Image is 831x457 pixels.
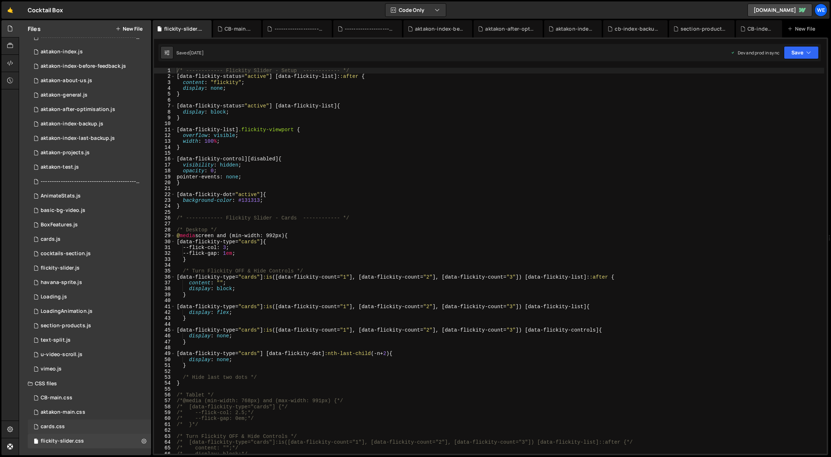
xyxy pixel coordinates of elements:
[154,74,175,79] div: 2
[154,85,175,91] div: 4
[748,4,812,17] a: [DOMAIN_NAME]
[28,25,41,33] h2: Files
[154,386,175,392] div: 55
[28,405,151,420] div: 12094/43205.css
[154,422,175,427] div: 61
[41,294,67,300] div: Loading.js
[41,438,84,444] div: flickity-slider.css
[28,6,63,14] div: Cocktail Box
[154,451,175,457] div: 66
[154,321,175,327] div: 44
[154,215,175,221] div: 26
[41,63,126,70] div: aktakon-index-before-feedback.js
[1,1,19,19] a: 🤙
[154,109,175,115] div: 8
[41,222,78,228] div: BoxFeatures.js
[28,261,151,275] div: 12094/35474.js
[154,286,175,292] div: 38
[154,445,175,451] div: 65
[154,80,175,85] div: 3
[154,374,175,380] div: 53
[41,366,62,372] div: vimeo.js
[154,68,175,74] div: 1
[154,298,175,303] div: 40
[41,250,91,257] div: cocktails-section.js
[28,30,154,45] div: 12094/46984.js
[28,347,151,362] div: 12094/41429.js
[154,91,175,97] div: 5
[154,380,175,386] div: 54
[41,395,72,401] div: CB-main.css
[154,239,175,245] div: 30
[154,221,175,227] div: 27
[154,262,175,268] div: 34
[154,168,175,174] div: 18
[154,115,175,121] div: 9
[485,25,534,32] div: aktakon-after-optimisation.js
[154,186,175,191] div: 21
[154,233,175,239] div: 29
[41,351,82,358] div: u-video-scroll.js
[154,209,175,215] div: 25
[154,192,175,198] div: 22
[164,25,203,32] div: flickity-slider.css
[154,198,175,203] div: 23
[154,363,175,368] div: 51
[176,50,204,56] div: Saved
[41,193,81,199] div: AnimateStats.js
[28,333,151,347] div: 12094/41439.js
[154,203,175,209] div: 24
[415,25,464,32] div: aktakon-index-before-feedback.js
[154,369,175,374] div: 52
[28,391,151,405] div: 12094/46487.css
[748,25,773,32] div: CB-index.js
[116,26,143,32] button: New File
[41,121,103,127] div: aktakon-index-backup.js
[154,351,175,356] div: 49
[556,25,593,32] div: aktakon-index.js
[28,275,151,290] div: 12094/36679.js
[28,247,151,261] div: 12094/36060.js
[28,362,151,376] div: 12094/29507.js
[154,145,175,150] div: 14
[41,135,115,142] div: aktakon-index-last-backup.js
[28,218,151,232] div: 12094/30497.js
[385,4,446,17] button: Code Only
[189,50,204,56] div: [DATE]
[154,150,175,156] div: 15
[28,160,151,174] div: 12094/45381.js
[28,59,151,74] div: 12094/46983.js
[154,404,175,410] div: 58
[41,49,83,55] div: aktakon-index.js
[41,207,85,214] div: basic-bg-video.js
[154,250,175,256] div: 32
[154,292,175,298] div: 39
[154,103,175,109] div: 7
[345,25,393,32] div: ----------------------------------------------------------------.js
[41,150,90,156] div: aktakon-projects.js
[41,265,80,271] div: flickity-slider.js
[41,423,65,430] div: cards.css
[615,25,659,32] div: cb-index-backup.js
[154,357,175,363] div: 50
[154,138,175,144] div: 13
[154,280,175,286] div: 37
[154,268,175,274] div: 35
[41,323,91,329] div: section-products.js
[28,45,151,59] div: 12094/43364.js
[154,410,175,416] div: 59
[28,420,151,434] div: 12094/34666.css
[225,25,253,32] div: CB-main.css
[41,279,82,286] div: havana-sprite.js
[814,4,827,17] a: We
[154,310,175,315] div: 42
[154,327,175,333] div: 45
[41,92,87,98] div: aktakon-general.js
[154,416,175,421] div: 60
[154,434,175,439] div: 63
[681,25,726,32] div: section-products.js
[28,146,151,160] div: 12094/44389.js
[28,102,151,117] div: 12094/46147.js
[784,46,819,59] button: Save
